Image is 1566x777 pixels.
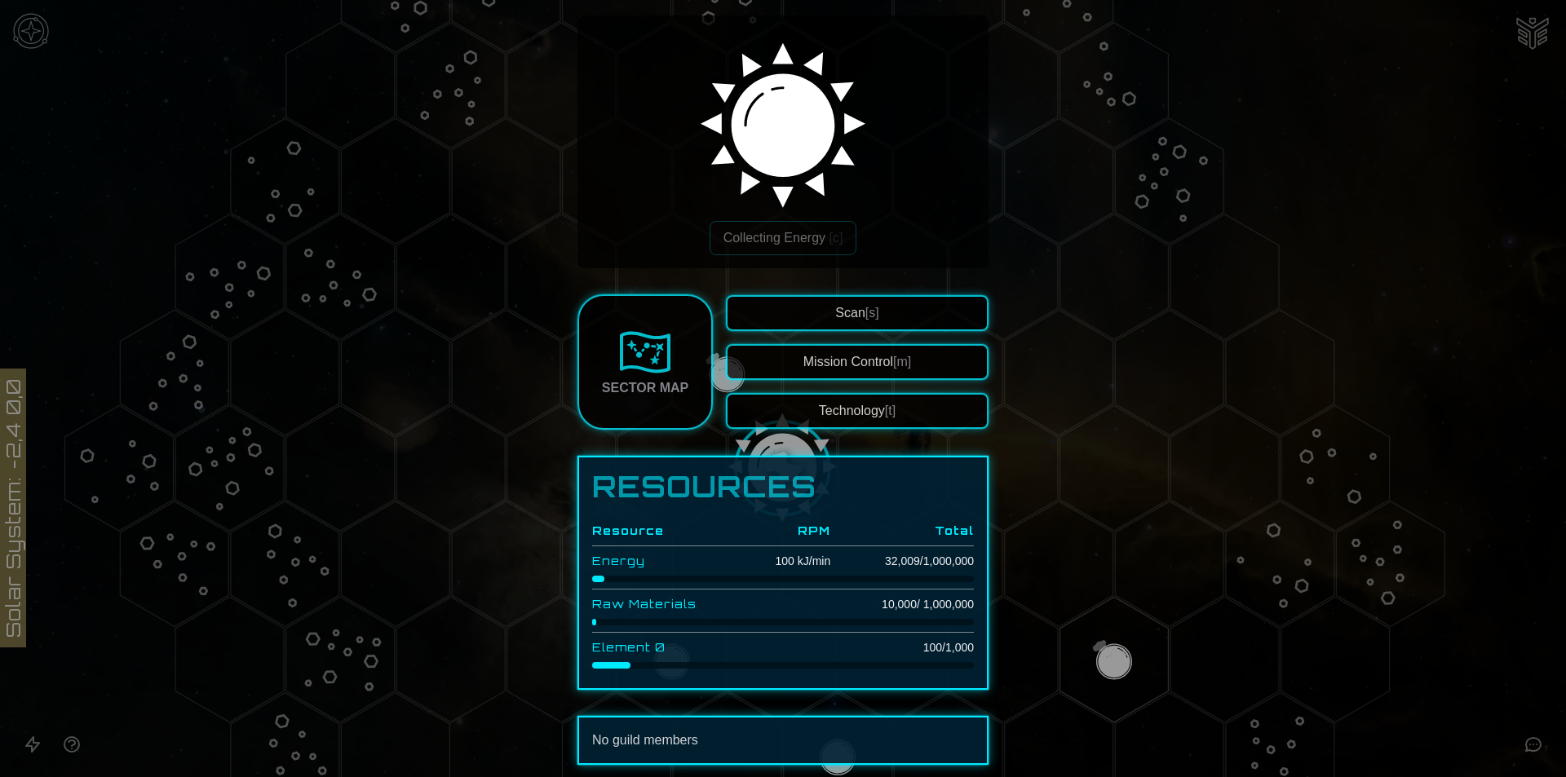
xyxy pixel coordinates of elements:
[830,546,974,576] td: 32,009 / 1,000,000
[865,306,879,320] span: [s]
[885,404,896,417] span: [t]
[687,20,879,213] img: Star
[592,633,739,663] td: Element 0
[829,231,843,245] span: [c]
[710,221,857,255] button: Collecting Energy [c]
[835,306,878,320] span: Scan
[592,516,739,546] th: Resource
[739,516,830,546] th: RPM
[726,295,989,331] button: Scan[s]
[592,589,739,620] td: Raw Materials
[602,378,688,398] div: Sector Map
[830,516,974,546] th: Total
[592,546,739,576] td: Energy
[893,355,911,369] span: [m]
[739,546,830,576] td: 100 kJ/min
[592,470,974,503] h1: Resources
[726,344,989,380] button: Mission Control[m]
[577,294,713,430] a: Sector Map
[592,731,974,750] div: No guild members
[726,393,989,429] button: Technology[t]
[619,326,671,378] img: Sector
[830,589,974,620] td: 10,000 / 1,000,000
[830,633,974,663] td: 100 / 1,000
